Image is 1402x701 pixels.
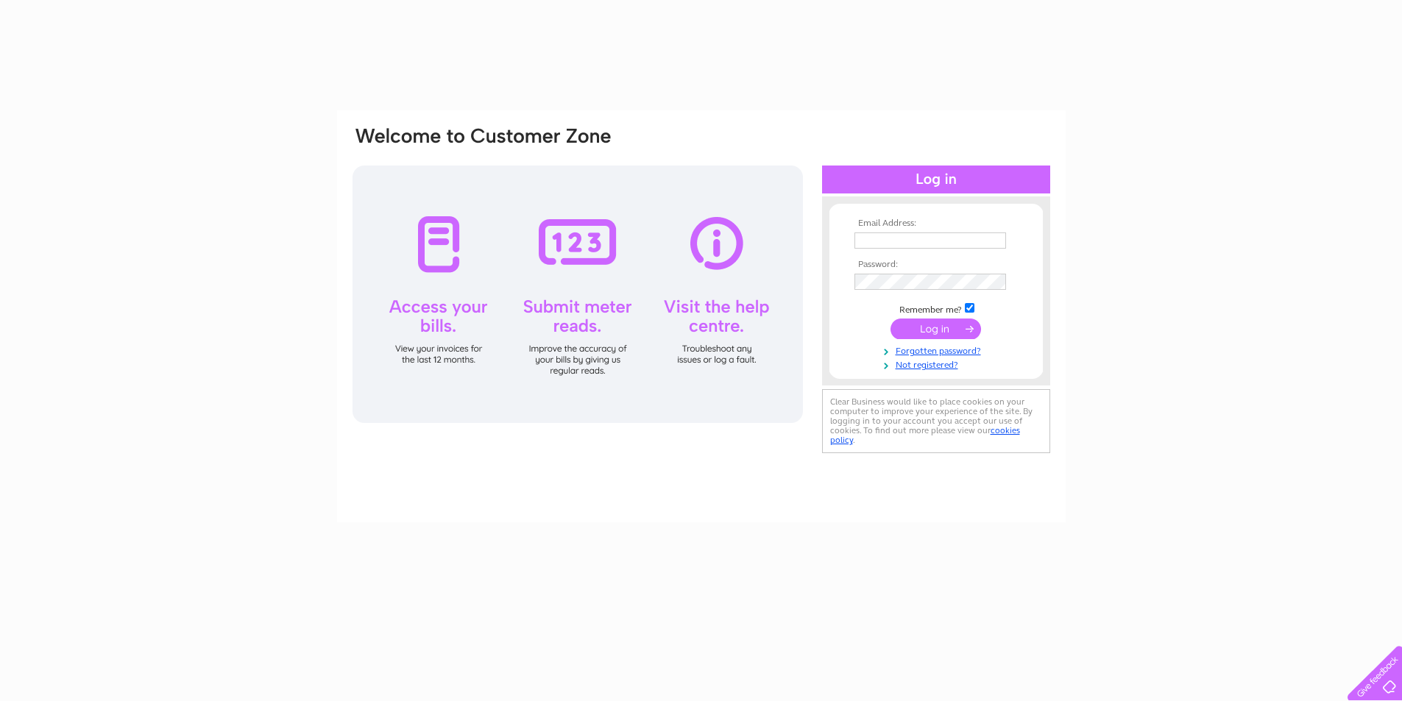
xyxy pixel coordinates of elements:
[830,425,1020,445] a: cookies policy
[822,389,1050,453] div: Clear Business would like to place cookies on your computer to improve your experience of the sit...
[891,319,981,339] input: Submit
[854,357,1022,371] a: Not registered?
[854,343,1022,357] a: Forgotten password?
[851,260,1022,270] th: Password:
[851,218,1022,229] th: Email Address:
[851,301,1022,316] td: Remember me?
